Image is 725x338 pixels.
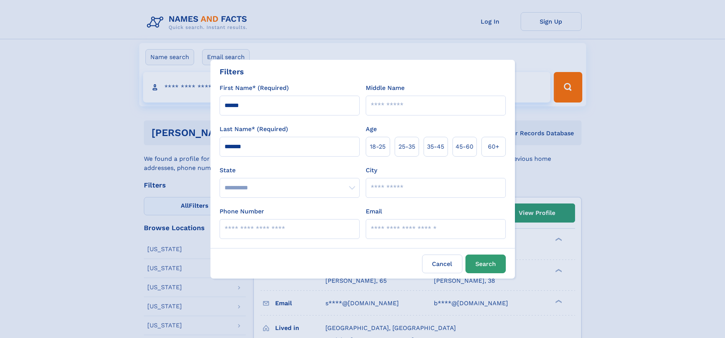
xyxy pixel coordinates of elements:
[456,142,473,151] span: 45‑60
[220,125,288,134] label: Last Name* (Required)
[220,166,360,175] label: State
[366,125,377,134] label: Age
[220,66,244,77] div: Filters
[366,207,382,216] label: Email
[370,142,386,151] span: 18‑25
[398,142,415,151] span: 25‑35
[220,83,289,93] label: First Name* (Required)
[366,166,377,175] label: City
[422,255,462,273] label: Cancel
[366,83,405,93] label: Middle Name
[488,142,499,151] span: 60+
[220,207,264,216] label: Phone Number
[465,255,506,273] button: Search
[427,142,444,151] span: 35‑45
